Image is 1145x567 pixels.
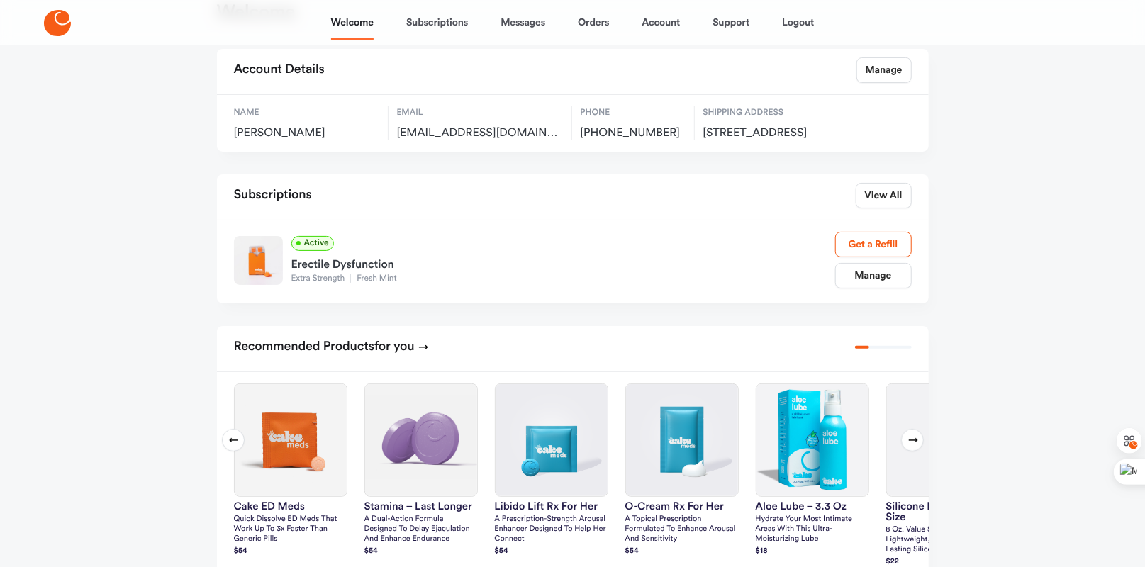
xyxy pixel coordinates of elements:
[835,232,912,257] a: Get a Refill
[713,6,749,40] a: Support
[291,274,351,283] span: Extra Strength
[331,6,374,40] a: Welcome
[626,384,738,496] img: O-Cream Rx for Her
[234,515,347,544] p: Quick dissolve ED Meds that work up to 3x faster than generic pills
[886,558,900,566] strong: $ 22
[581,106,686,119] span: Phone
[886,525,1000,555] p: 8 oz. Value size ultra lightweight, extremely long-lasting silicone formula
[756,383,869,558] a: Aloe Lube – 3.3 ozAloe Lube – 3.3 ozHydrate your most intimate areas with this ultra-moisturizing...
[374,340,415,353] span: for you
[234,57,325,83] h2: Account Details
[291,251,835,274] div: Erectile Dysfunction
[291,236,334,251] span: Active
[397,126,563,140] span: chhu14@gmail.com
[234,236,283,285] img: Extra Strength
[364,547,378,555] strong: $ 54
[703,126,856,140] span: 12117 Hermon Farms Lane, Ashland, US, 23005
[703,106,856,119] span: Shipping Address
[856,57,912,83] a: Manage
[625,383,739,558] a: O-Cream Rx for HerO-Cream Rx for HerA topical prescription formulated to enhance arousal and sens...
[495,515,608,544] p: A prescription-strength arousal enhancer designed to help her connect
[625,501,739,512] h3: O-Cream Rx for Her
[406,6,468,40] a: Subscriptions
[291,251,835,285] a: Erectile DysfunctionExtra StrengthFresh Mint
[625,547,639,555] strong: $ 54
[350,274,403,283] span: Fresh Mint
[234,335,429,360] h2: Recommended Products
[495,383,608,558] a: Libido Lift Rx For HerLibido Lift Rx For HerA prescription-strength arousal enhancer designed to ...
[782,6,814,40] a: Logout
[756,501,869,512] h3: Aloe Lube – 3.3 oz
[756,384,868,496] img: Aloe Lube – 3.3 oz
[234,126,379,140] span: [PERSON_NAME]
[364,515,478,544] p: A dual-action formula designed to delay ejaculation and enhance endurance
[495,547,508,555] strong: $ 54
[887,384,999,496] img: silicone lube – value size
[234,106,379,119] span: Name
[364,501,478,512] h3: Stamina – Last Longer
[625,515,739,544] p: A topical prescription formulated to enhance arousal and sensitivity
[364,383,478,558] a: Stamina – Last LongerStamina – Last LongerA dual-action formula designed to delay ejaculation and...
[835,263,912,288] a: Manage
[886,501,1000,522] h3: silicone lube – value size
[397,106,563,119] span: Email
[234,547,247,555] strong: $ 54
[235,384,347,496] img: Cake ED Meds
[756,515,869,544] p: Hydrate your most intimate areas with this ultra-moisturizing lube
[234,183,312,208] h2: Subscriptions
[856,183,912,208] a: View All
[756,547,768,555] strong: $ 18
[581,126,686,140] span: [PHONE_NUMBER]
[234,501,347,512] h3: Cake ED Meds
[642,6,680,40] a: Account
[234,383,347,558] a: Cake ED MedsCake ED MedsQuick dissolve ED Meds that work up to 3x faster than generic pills$54
[578,6,609,40] a: Orders
[495,501,608,512] h3: Libido Lift Rx For Her
[501,6,545,40] a: Messages
[496,384,608,496] img: Libido Lift Rx For Her
[365,384,477,496] img: Stamina – Last Longer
